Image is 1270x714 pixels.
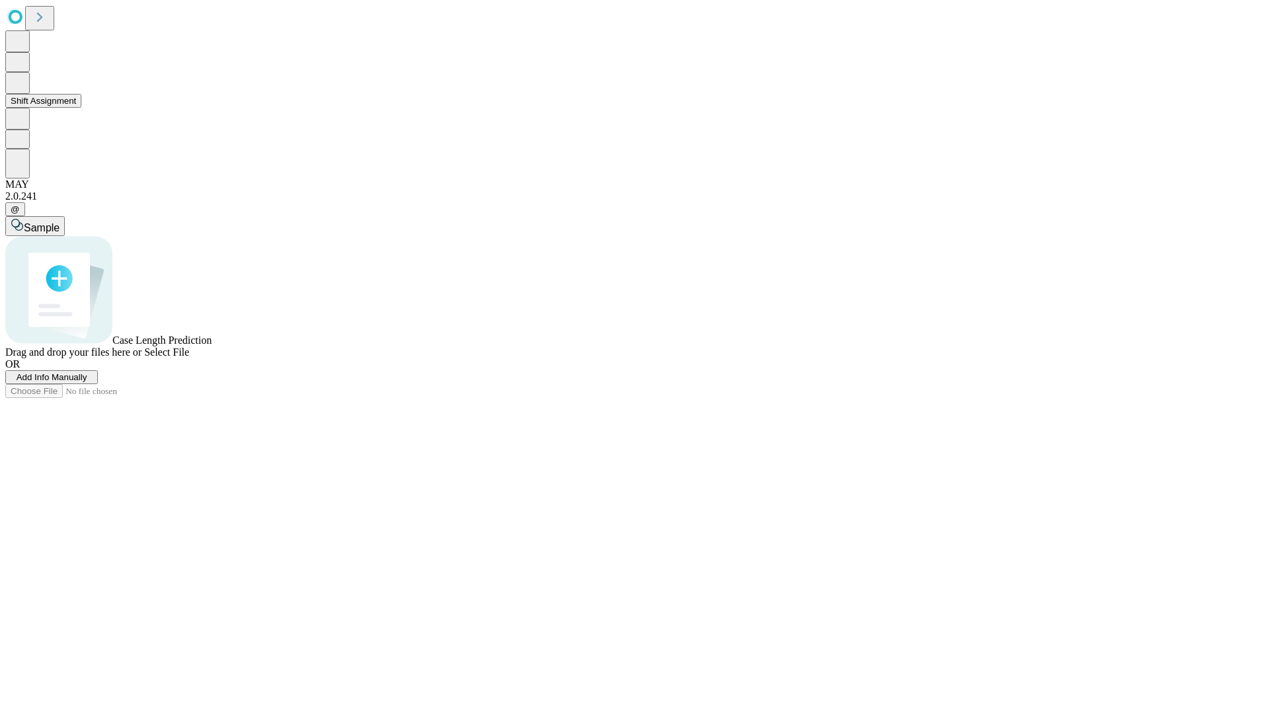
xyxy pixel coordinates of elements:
[5,94,81,108] button: Shift Assignment
[5,178,1265,190] div: MAY
[5,358,20,370] span: OR
[11,204,20,214] span: @
[5,202,25,216] button: @
[5,346,142,358] span: Drag and drop your files here or
[17,372,87,382] span: Add Info Manually
[5,370,98,384] button: Add Info Manually
[5,216,65,236] button: Sample
[144,346,189,358] span: Select File
[5,190,1265,202] div: 2.0.241
[24,222,60,233] span: Sample
[112,335,212,346] span: Case Length Prediction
